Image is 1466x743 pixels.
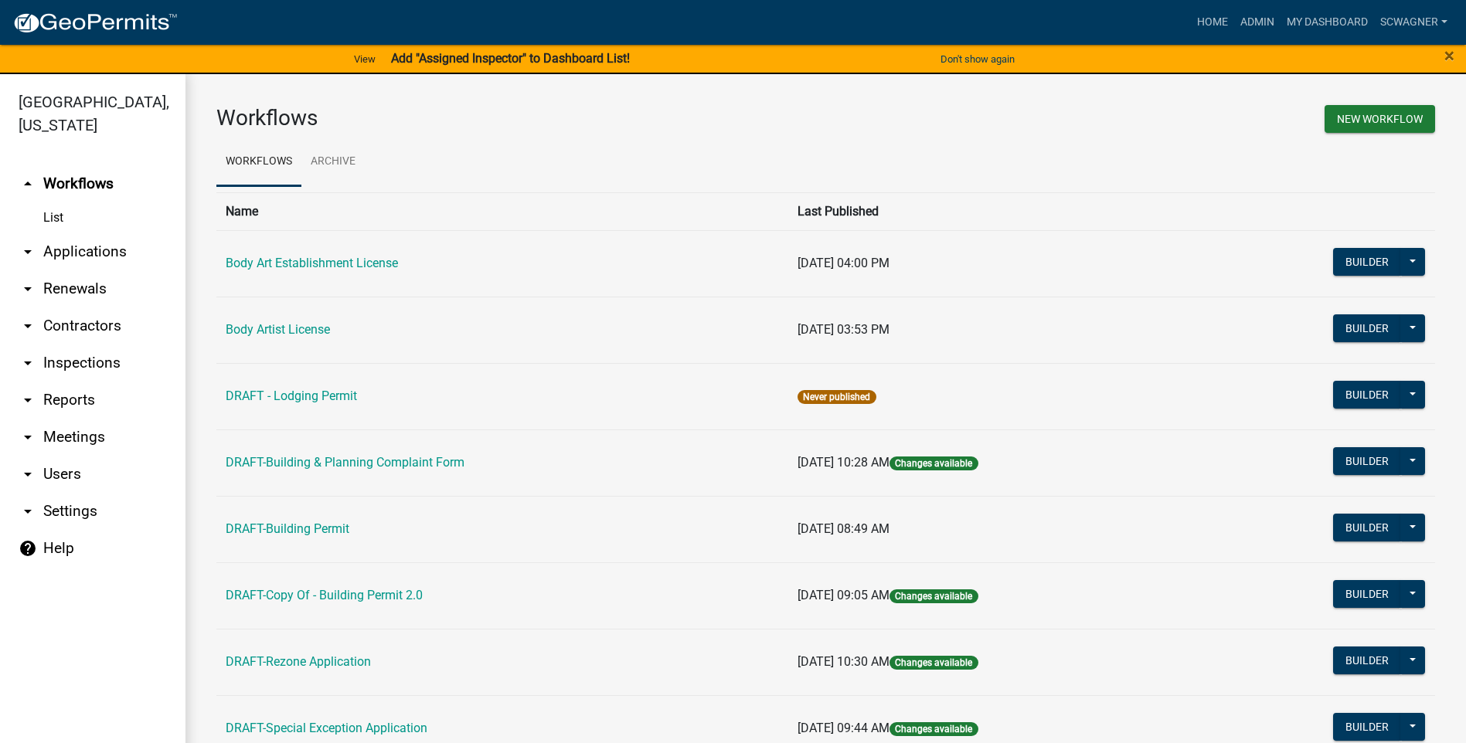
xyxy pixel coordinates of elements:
[1234,8,1281,37] a: Admin
[1333,713,1401,741] button: Builder
[1333,580,1401,608] button: Builder
[1281,8,1374,37] a: My Dashboard
[889,656,978,670] span: Changes available
[798,390,876,404] span: Never published
[226,388,357,403] a: DRAFT - Lodging Permit
[226,721,427,735] a: DRAFT-Special Exception Application
[1333,447,1401,475] button: Builder
[216,192,788,230] th: Name
[216,137,301,187] a: Workflows
[19,175,37,193] i: arrow_drop_up
[216,105,815,131] h3: Workflows
[19,428,37,446] i: arrow_drop_down
[19,354,37,372] i: arrow_drop_down
[19,243,37,261] i: arrow_drop_down
[301,137,365,187] a: Archive
[1333,248,1401,276] button: Builder
[226,256,398,270] a: Body Art Establishment License
[889,722,978,736] span: Changes available
[798,256,889,270] span: [DATE] 04:00 PM
[19,391,37,409] i: arrow_drop_down
[1333,314,1401,342] button: Builder
[889,456,978,470] span: Changes available
[1374,8,1454,37] a: scwagner
[1325,105,1435,133] button: New Workflow
[1191,8,1234,37] a: Home
[798,322,889,337] span: [DATE] 03:53 PM
[391,51,630,66] strong: Add "Assigned Inspector" to Dashboard List!
[19,280,37,298] i: arrow_drop_down
[798,521,889,536] span: [DATE] 08:49 AM
[798,588,889,602] span: [DATE] 09:05 AM
[348,46,382,72] a: View
[788,192,1202,230] th: Last Published
[934,46,1021,72] button: Don't show again
[1444,46,1454,65] button: Close
[226,322,330,337] a: Body Artist License
[19,317,37,335] i: arrow_drop_down
[798,455,889,470] span: [DATE] 10:28 AM
[19,465,37,483] i: arrow_drop_down
[226,654,371,669] a: DRAFT-Rezone Application
[226,455,464,470] a: DRAFT-Building & Planning Complaint Form
[19,502,37,521] i: arrow_drop_down
[1333,514,1401,541] button: Builder
[798,721,889,735] span: [DATE] 09:44 AM
[1444,45,1454,66] span: ×
[226,521,349,536] a: DRAFT-Building Permit
[798,654,889,669] span: [DATE] 10:30 AM
[889,589,978,603] span: Changes available
[19,539,37,558] i: help
[226,588,423,602] a: DRAFT-Copy Of - Building Permit 2.0
[1333,381,1401,409] button: Builder
[1333,646,1401,674] button: Builder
